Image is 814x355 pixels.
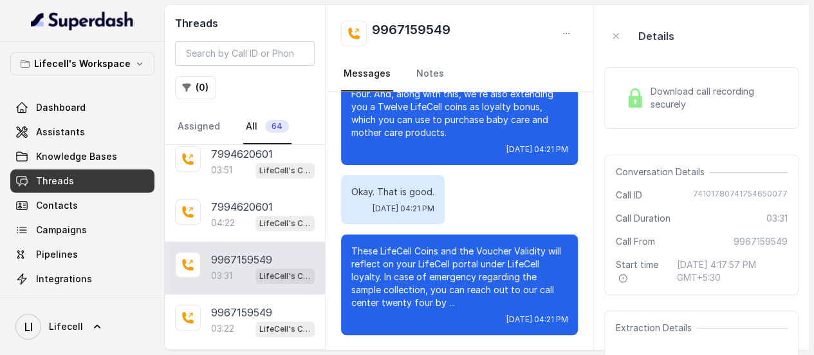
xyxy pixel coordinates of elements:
span: [DATE] 4:17:57 PM GMT+5:30 [677,258,788,284]
a: Assistants [10,120,154,144]
a: Integrations [10,267,154,291]
span: Call From [615,235,654,248]
p: 9967159549 [211,305,272,320]
a: Pipelines [10,243,154,266]
p: 03:51 [211,164,232,177]
span: 64 [265,120,289,133]
span: [DATE] 04:21 PM [506,314,568,325]
span: 74101780741754650077 [693,189,788,202]
p: LifeCell's Call Assistant [259,217,311,230]
span: Contacts [36,199,78,212]
span: Integrations [36,273,92,285]
a: Dashboard [10,96,154,119]
a: Campaigns [10,218,154,242]
span: Dashboard [36,101,86,114]
h2: 9967159549 [372,21,450,46]
p: LifeCell's Call Assistant [259,323,311,336]
a: Knowledge Bases [10,145,154,168]
span: [DATE] 04:21 PM [373,204,434,214]
input: Search by Call ID or Phone Number [175,41,315,66]
a: API Settings [10,292,154,315]
a: Messages [341,57,393,91]
p: Details [638,28,674,44]
span: Lifecell [49,320,83,333]
a: Notes [414,57,447,91]
span: Pipelines [36,248,78,261]
span: Download call recording securely [650,85,782,111]
text: LI [24,320,33,334]
span: Call Duration [615,212,670,225]
p: LifeCell's Call Assistant [259,270,311,283]
p: These LifeCell Coins and the Voucher Validity will reflect on your LifeCell portal under LifeCell... [351,245,568,309]
span: Threads [36,175,74,187]
a: Contacts [10,194,154,217]
p: 7994620601 [211,146,273,162]
a: Lifecell [10,309,154,345]
a: Threads [10,169,154,193]
p: 03:22 [211,322,234,335]
img: Lock Icon [625,88,645,108]
span: Knowledge Bases [36,150,117,163]
p: Lifecell's Workspace [34,56,131,72]
a: All64 [243,110,291,144]
p: Okay. That is good. [351,186,434,198]
span: 03:31 [766,212,788,225]
span: 9967159549 [734,235,788,248]
span: [DATE] 04:21 PM [506,144,568,155]
a: Assigned [175,110,223,144]
p: LifeCell's Call Assistant [259,164,311,177]
span: Call ID [615,189,642,202]
nav: Tabs [175,110,315,144]
span: Campaigns [36,224,87,236]
span: Start time [615,258,666,284]
span: Extraction Details [615,321,696,334]
nav: Tabs [341,57,578,91]
p: 9967159549 [211,252,272,267]
h2: Threads [175,15,315,31]
p: 04:22 [211,216,235,229]
span: Conversation Details [615,166,709,178]
button: (0) [175,76,216,99]
button: Lifecell's Workspace [10,52,154,75]
p: 7994620601 [211,199,273,215]
span: API Settings [36,297,92,310]
img: light.svg [31,10,134,31]
p: 03:31 [211,269,232,282]
span: Assistants [36,126,85,139]
p: So I am really happy to inform you that LifeCell is offering you a voucher worth One Two Three Fo... [351,62,568,139]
